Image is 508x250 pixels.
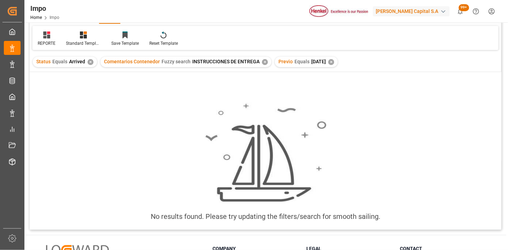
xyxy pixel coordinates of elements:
div: Impo [30,3,59,14]
div: Reset Template [149,40,178,47]
div: REPORTE [38,40,55,47]
span: Fuzzy search [162,59,190,64]
span: INSTRUCCIONES DE ENTREGA [192,59,260,64]
div: No results found. Please try updating the filters/search for smooth sailing. [151,211,380,222]
span: Comentarios Contenedor [104,59,160,64]
span: Equals [52,59,67,64]
span: Equals [294,59,309,64]
div: ✕ [328,59,334,65]
span: Status [36,59,51,64]
div: Save Template [111,40,139,47]
div: Standard Templates [66,40,101,47]
div: ✕ [262,59,268,65]
span: Arrived [69,59,85,64]
img: Henkel%20logo.jpg_1689854090.jpg [309,5,368,17]
div: ✕ [88,59,94,65]
span: [DATE] [311,59,326,64]
span: Previo [278,59,293,64]
a: Home [30,15,42,20]
img: smooth_sailing.jpeg [204,103,327,203]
